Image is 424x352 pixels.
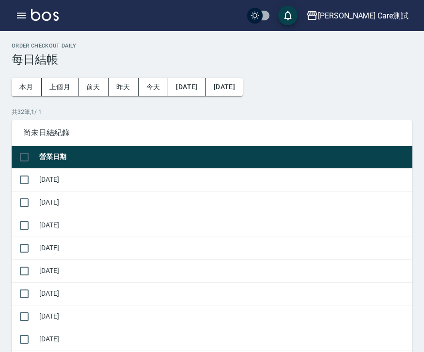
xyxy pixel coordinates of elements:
[12,78,42,96] button: 本月
[23,128,401,138] span: 尚未日結紀錄
[42,78,79,96] button: 上個月
[37,214,412,237] td: [DATE]
[278,6,298,25] button: save
[12,108,412,116] p: 共 32 筆, 1 / 1
[37,328,412,351] td: [DATE]
[37,237,412,259] td: [DATE]
[139,78,169,96] button: 今天
[12,43,412,49] h2: Order checkout daily
[12,53,412,66] h3: 每日結帳
[37,146,412,169] th: 營業日期
[37,305,412,328] td: [DATE]
[109,78,139,96] button: 昨天
[302,6,412,26] button: [PERSON_NAME] Care測試
[318,10,408,22] div: [PERSON_NAME] Care測試
[37,259,412,282] td: [DATE]
[37,168,412,191] td: [DATE]
[37,282,412,305] td: [DATE]
[37,191,412,214] td: [DATE]
[31,9,59,21] img: Logo
[168,78,205,96] button: [DATE]
[206,78,243,96] button: [DATE]
[79,78,109,96] button: 前天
